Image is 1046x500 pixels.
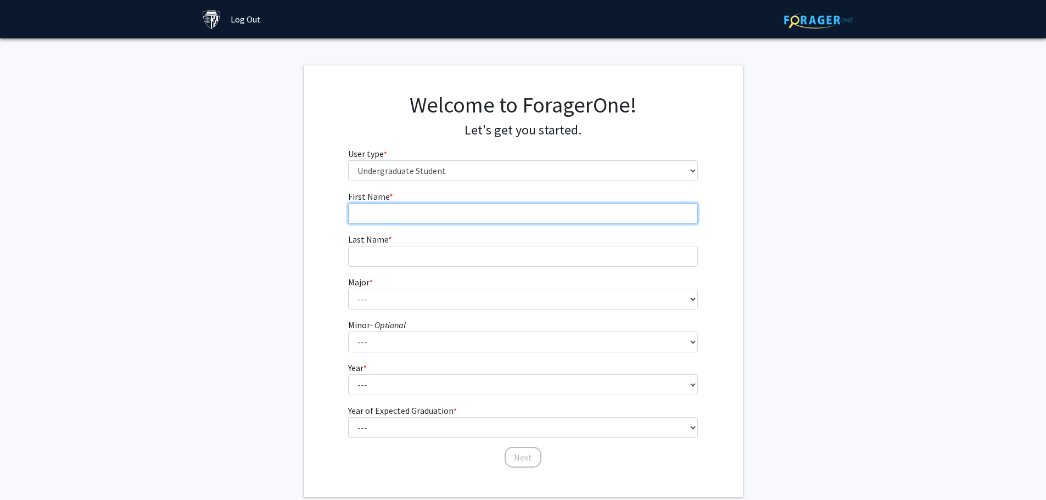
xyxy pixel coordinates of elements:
label: Minor [348,318,406,332]
label: Year of Expected Graduation [348,404,457,417]
label: Major [348,276,373,289]
label: User type [348,147,387,160]
span: First Name [348,191,389,202]
iframe: Chat [8,451,47,492]
i: - Optional [370,319,406,330]
img: ForagerOne Logo [784,12,853,29]
button: Next [505,447,541,468]
img: Johns Hopkins University Logo [202,10,221,29]
span: Last Name [348,234,388,245]
h4: Let's get you started. [348,122,698,138]
h1: Welcome to ForagerOne! [348,92,698,118]
label: Year [348,361,367,374]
